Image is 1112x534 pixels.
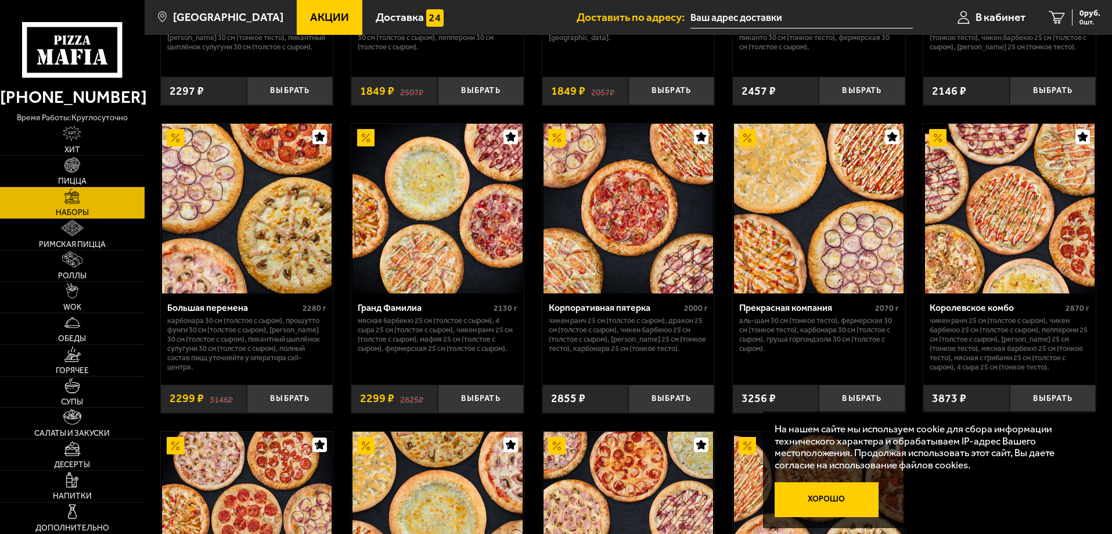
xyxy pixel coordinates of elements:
[167,24,327,52] p: Карбонара 30 см (толстое с сыром), [PERSON_NAME] 30 см (тонкое тесто), Пикантный цыплёнок сулугун...
[739,302,872,313] div: Прекрасная компания
[923,124,1096,293] a: АкционныйКоролевское комбо
[930,24,1089,52] p: Пепперони 25 см (толстое с сыром), 4 сыра 25 см (тонкое тесто), Чикен Барбекю 25 см (толстое с сы...
[819,385,905,413] button: Выбрать
[577,12,690,23] span: Доставить по адресу:
[303,303,326,313] span: 2280 г
[1079,9,1100,17] span: 0 руб.
[549,316,708,353] p: Чикен Ранч 25 см (толстое с сыром), Дракон 25 см (толстое с сыром), Чикен Барбекю 25 см (толстое ...
[247,385,333,413] button: Выбрать
[739,129,756,146] img: Акционный
[438,77,524,105] button: Выбрать
[549,302,682,313] div: Корпоративная пятерка
[819,77,905,105] button: Выбрать
[358,302,491,313] div: Гранд Фамилиа
[352,124,522,293] img: Гранд Фамилиа
[775,482,879,517] button: Хорошо
[400,393,423,404] s: 2825 ₽
[360,85,394,97] span: 1849 ₽
[173,12,283,23] span: [GEOGRAPHIC_DATA]
[360,393,394,404] span: 2299 ₽
[357,437,375,454] img: Акционный
[170,85,204,97] span: 2297 ₽
[628,77,714,105] button: Выбрать
[628,385,714,413] button: Выбрать
[357,129,375,146] img: Акционный
[544,124,713,293] img: Корпоративная пятерка
[932,393,966,404] span: 3873 ₽
[310,12,349,23] span: Акции
[930,316,1089,372] p: Чикен Ранч 25 см (толстое с сыром), Чикен Барбекю 25 см (толстое с сыром), Пепперони 25 см (толст...
[56,209,89,217] span: Наборы
[35,524,109,532] span: Дополнительно
[161,124,333,293] a: АкционныйБольшая перемена
[548,437,566,454] img: Акционный
[170,393,204,404] span: 2299 ₽
[1079,19,1100,26] span: 0 шт.
[739,316,899,353] p: Аль-Шам 30 см (тонкое тесто), Фермерская 30 см (тонкое тесто), Карбонара 30 см (толстое с сыром),...
[742,85,776,97] span: 2457 ₽
[1010,77,1096,105] button: Выбрать
[167,437,184,454] img: Акционный
[734,124,904,293] img: Прекрасная компания
[61,398,83,406] span: Супы
[930,302,1063,313] div: Королевское комбо
[775,423,1078,471] p: На нашем сайте мы используем cookie для сбора информации технического характера и обрабатываем IP...
[742,393,776,404] span: 3256 ₽
[58,335,86,343] span: Обеды
[929,129,947,146] img: Акционный
[39,241,106,249] span: Римская пицца
[684,303,708,313] span: 2000 г
[247,77,333,105] button: Выбрать
[690,7,913,28] input: Ваш адрес доставки
[58,272,87,280] span: Роллы
[591,85,614,97] s: 2057 ₽
[400,85,423,97] s: 2507 ₽
[58,177,87,185] span: Пицца
[551,393,585,404] span: 2855 ₽
[376,12,424,23] span: Доставка
[167,302,300,313] div: Большая перемена
[210,393,233,404] s: 3146 ₽
[875,303,899,313] span: 2070 г
[548,129,566,146] img: Акционный
[494,303,517,313] span: 2130 г
[426,9,444,27] img: 15daf4d41897b9f0e9f617042186c801.svg
[162,124,332,293] img: Большая перемена
[925,124,1095,293] img: Королевское комбо
[438,385,524,413] button: Выбрать
[739,437,756,454] img: Акционный
[542,124,715,293] a: АкционныйКорпоративная пятерка
[351,124,524,293] a: АкционныйГранд Фамилиа
[733,124,905,293] a: АкционныйПрекрасная компания
[64,146,80,154] span: Хит
[63,303,81,311] span: WOK
[167,316,327,372] p: Карбонара 30 см (толстое с сыром), Прошутто Фунги 30 см (толстое с сыром), [PERSON_NAME] 30 см (т...
[976,12,1025,23] span: В кабинет
[1010,385,1096,413] button: Выбрать
[358,24,517,52] p: Дракон 30 см (толстое с сыром), Деревенская 30 см (толстое с сыром), Пепперони 30 см (толстое с с...
[34,429,110,438] span: Салаты и закуски
[54,461,90,469] span: Десерты
[167,129,184,146] img: Акционный
[358,316,517,353] p: Мясная Барбекю 25 см (толстое с сыром), 4 сыра 25 см (толстое с сыром), Чикен Ранч 25 см (толстое...
[739,24,899,52] p: Аль-Шам 30 см (тонкое тесто), Пепперони Пиканто 30 см (тонкое тесто), Фермерская 30 см (толстое с...
[53,492,92,500] span: Напитки
[551,85,585,97] span: 1849 ₽
[932,85,966,97] span: 2146 ₽
[56,367,89,375] span: Горячее
[1066,303,1089,313] span: 2870 г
